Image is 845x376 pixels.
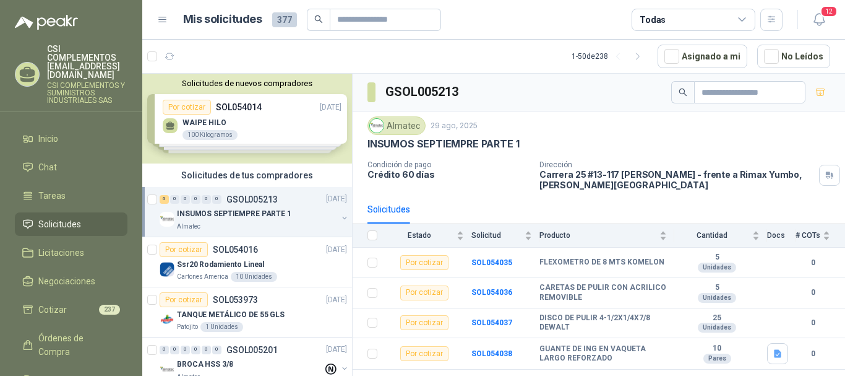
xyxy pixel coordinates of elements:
div: 0 [181,346,190,354]
div: Almatec [367,116,426,135]
div: 0 [170,195,179,204]
p: TANQUE METÁLICO DE 55 GLS [177,309,285,321]
div: 0 [160,346,169,354]
div: 1 - 50 de 238 [572,46,648,66]
p: INSUMOS SEPTIEMPRE PARTE 1 [367,138,519,151]
div: 0 [202,346,211,354]
p: Condición de pago [367,160,530,169]
span: Cotizar [38,303,67,317]
span: Solicitud [471,231,522,240]
button: No Leídos [757,45,830,68]
b: 0 [796,257,830,269]
p: INSUMOS SEPTIEMPRE PARTE 1 [177,209,291,221]
div: Por cotizar [400,315,448,330]
div: 0 [191,195,200,204]
div: Por cotizar [400,286,448,300]
div: Por cotizar [400,346,448,361]
h1: Mis solicitudes [183,11,262,28]
div: 10 Unidades [231,272,277,282]
b: 10 [674,344,760,354]
p: SOL054016 [213,245,258,254]
a: SOL054037 [471,318,512,327]
p: Crédito 60 días [367,169,530,180]
p: [DATE] [326,294,347,306]
div: 6 [160,195,169,204]
p: [DATE] [326,344,347,356]
div: Por cotizar [160,292,208,307]
th: Cantidad [674,224,767,248]
span: Chat [38,160,57,174]
b: FLEXOMETRO DE 8 MTS KOMELON [539,258,664,268]
p: CSI COMPLEMENTOS Y SUMINISTROS INDUSTRIALES SAS [47,82,127,104]
div: Unidades [698,293,736,303]
div: Unidades [698,263,736,273]
p: Patojito [177,322,198,332]
button: Asignado a mi [658,45,747,68]
div: Unidades [698,323,736,333]
span: Inicio [38,132,58,146]
span: Solicitudes [38,217,81,231]
div: Por cotizar [160,242,208,257]
span: search [314,15,323,24]
a: Solicitudes [15,212,127,236]
th: Estado [385,224,471,248]
img: Logo peakr [15,15,78,30]
p: SOL053973 [213,295,258,304]
div: Solicitudes [367,203,410,216]
p: Cartones America [177,272,228,282]
b: 5 [674,253,760,263]
a: Licitaciones [15,241,127,265]
b: 25 [674,313,760,323]
div: Solicitudes de nuevos compradoresPor cotizarSOL054014[DATE] WAIPE HILO100 KilogramosPor cotizarSO... [142,74,352,164]
div: Por cotizar [400,255,448,270]
span: Negociaciones [38,274,95,288]
span: Tareas [38,189,66,203]
a: Órdenes de Compra [15,326,127,364]
a: Por cotizarSOL054016[DATE] Company LogoSsr20 Rodamiento LinealCartones America10 Unidades [142,237,352,287]
a: Inicio [15,127,127,151]
p: CSI COMPLEMENTOS [EMAIL_ADDRESS][DOMAIN_NAME] [47,45,127,79]
button: 12 [808,9,830,31]
p: Almatec [177,222,200,232]
th: Producto [539,224,674,248]
div: 0 [191,346,200,354]
div: 1 Unidades [200,322,243,332]
p: [DATE] [326,194,347,206]
div: 0 [212,346,221,354]
a: Tareas [15,184,127,208]
img: Company Logo [160,262,174,277]
span: search [679,88,687,97]
p: GSOL005213 [226,195,278,204]
button: Solicitudes de nuevos compradores [147,79,347,88]
a: Chat [15,155,127,179]
span: Producto [539,231,657,240]
img: Company Logo [370,119,384,133]
span: 12 [820,6,838,17]
div: 0 [212,195,221,204]
b: 5 [674,283,760,293]
p: Carrera 25 #13-117 [PERSON_NAME] - frente a Rimax Yumbo , [PERSON_NAME][GEOGRAPHIC_DATA] [539,169,814,190]
span: 237 [99,305,120,315]
b: DISCO DE PULIR 4-1/2X1/4X7/8 DEWALT [539,313,667,333]
th: Solicitud [471,224,539,248]
div: 0 [202,195,211,204]
span: # COTs [796,231,820,240]
b: CARETAS DE PULIR CON ACRILICO REMOVIBLE [539,283,667,302]
span: Órdenes de Compra [38,331,116,359]
b: 0 [796,348,830,360]
b: SOL054035 [471,258,512,267]
a: SOL054036 [471,288,512,297]
div: 0 [181,195,190,204]
a: SOL054038 [471,349,512,358]
a: Cotizar237 [15,298,127,321]
p: Ssr20 Rodamiento Lineal [177,259,264,271]
span: Licitaciones [38,246,84,260]
a: Por cotizarSOL053973[DATE] Company LogoTANQUE METÁLICO DE 55 GLSPatojito1 Unidades [142,287,352,338]
p: [DATE] [326,244,347,256]
img: Company Logo [160,212,174,227]
p: GSOL005201 [226,346,278,354]
th: Docs [767,224,796,248]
